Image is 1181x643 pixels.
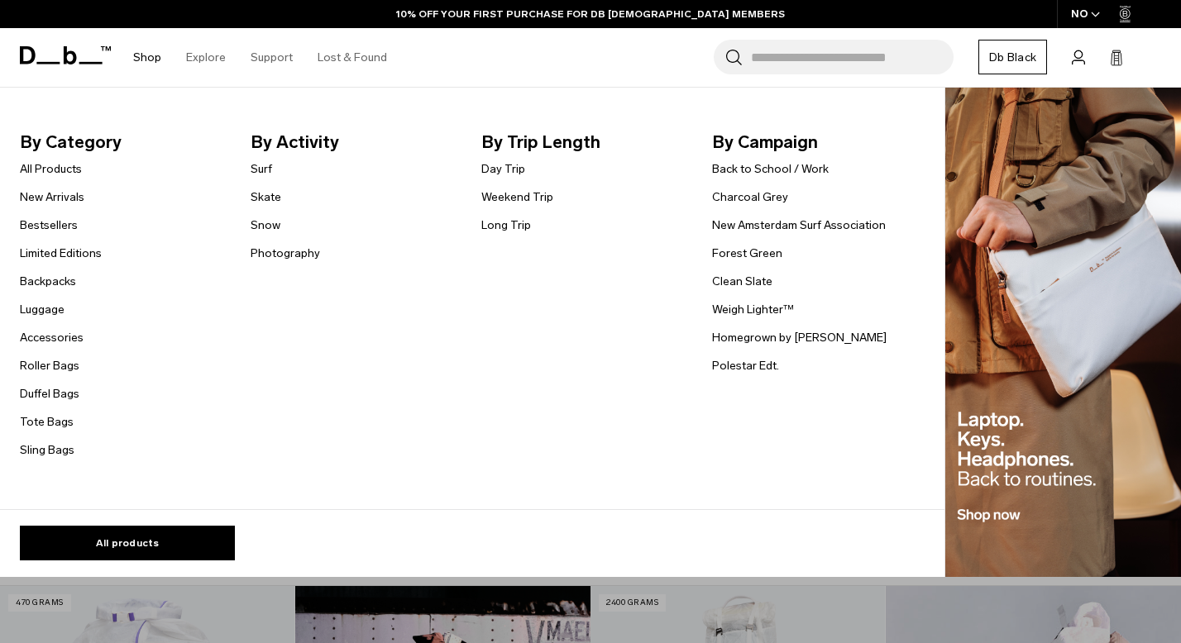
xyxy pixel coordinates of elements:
a: Surf [251,160,272,178]
span: By Activity [251,129,455,155]
a: Sling Bags [20,441,74,459]
a: Explore [186,28,226,87]
a: Snow [251,217,280,234]
a: Long Trip [481,217,531,234]
a: Skate [251,188,281,206]
a: New Amsterdam Surf Association [712,217,886,234]
a: Limited Editions [20,245,102,262]
a: Tote Bags [20,413,74,431]
a: Roller Bags [20,357,79,374]
a: Weigh Lighter™ [712,301,794,318]
a: Duffel Bags [20,385,79,402]
a: Photography [251,245,320,262]
a: Bestsellers [20,217,78,234]
a: Support [251,28,293,87]
a: Lost & Found [318,28,387,87]
a: New Arrivals [20,188,84,206]
a: Weekend Trip [481,188,553,206]
a: Day Trip [481,160,525,178]
a: Db Black [978,40,1047,74]
span: By Trip Length [481,129,686,155]
nav: Main Navigation [121,28,399,87]
span: By Category [20,129,224,155]
a: Back to School / Work [712,160,829,178]
a: All products [20,526,235,560]
a: Polestar Edt. [712,357,779,374]
a: Shop [133,28,161,87]
a: Backpacks [20,273,76,290]
a: All Products [20,160,82,178]
a: Charcoal Grey [712,188,788,206]
a: Clean Slate [712,273,772,290]
span: By Campaign [712,129,916,155]
a: Homegrown by [PERSON_NAME] [712,329,887,346]
img: Db [945,88,1181,578]
a: Accessories [20,329,84,346]
a: Forest Green [712,245,782,262]
a: 10% OFF YOUR FIRST PURCHASE FOR DB [DEMOGRAPHIC_DATA] MEMBERS [396,7,785,21]
a: Luggage [20,301,65,318]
